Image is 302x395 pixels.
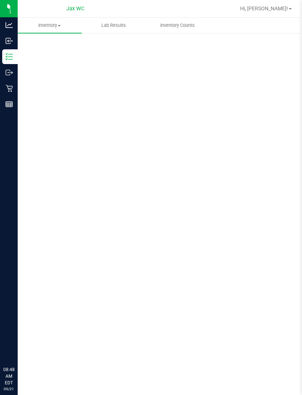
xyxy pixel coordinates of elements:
inline-svg: Retail [6,85,13,92]
inline-svg: Outbound [6,69,13,76]
p: 09/21 [3,386,14,392]
a: Inventory [18,18,82,33]
p: 08:48 AM EDT [3,366,14,386]
span: Hi, [PERSON_NAME]! [240,6,288,11]
span: Lab Results [91,22,136,29]
span: Jax WC [66,6,84,12]
inline-svg: Inbound [6,37,13,45]
a: Inventory Counts [145,18,210,33]
span: Inventory [18,22,82,29]
inline-svg: Inventory [6,53,13,60]
inline-svg: Reports [6,100,13,108]
inline-svg: Analytics [6,21,13,29]
span: Inventory Counts [150,22,205,29]
a: Lab Results [82,18,146,33]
